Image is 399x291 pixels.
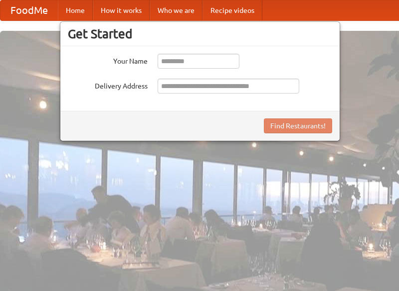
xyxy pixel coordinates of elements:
label: Your Name [68,54,148,66]
a: Who we are [150,0,202,20]
a: Recipe videos [202,0,262,20]
h3: Get Started [68,26,332,41]
button: Find Restaurants! [264,118,332,133]
label: Delivery Address [68,79,148,91]
a: Home [58,0,93,20]
a: How it works [93,0,150,20]
a: FoodMe [0,0,58,20]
